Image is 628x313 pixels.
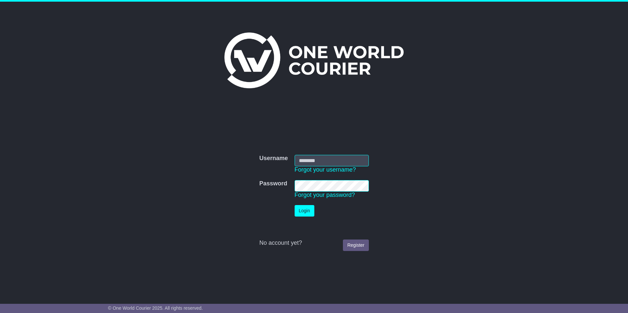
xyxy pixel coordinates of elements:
label: Username [259,155,288,162]
span: © One World Courier 2025. All rights reserved. [108,305,203,311]
label: Password [259,180,287,187]
div: No account yet? [259,240,369,247]
a: Register [343,240,369,251]
img: One World [224,32,404,88]
button: Login [295,205,314,217]
a: Forgot your password? [295,192,355,198]
a: Forgot your username? [295,166,356,173]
